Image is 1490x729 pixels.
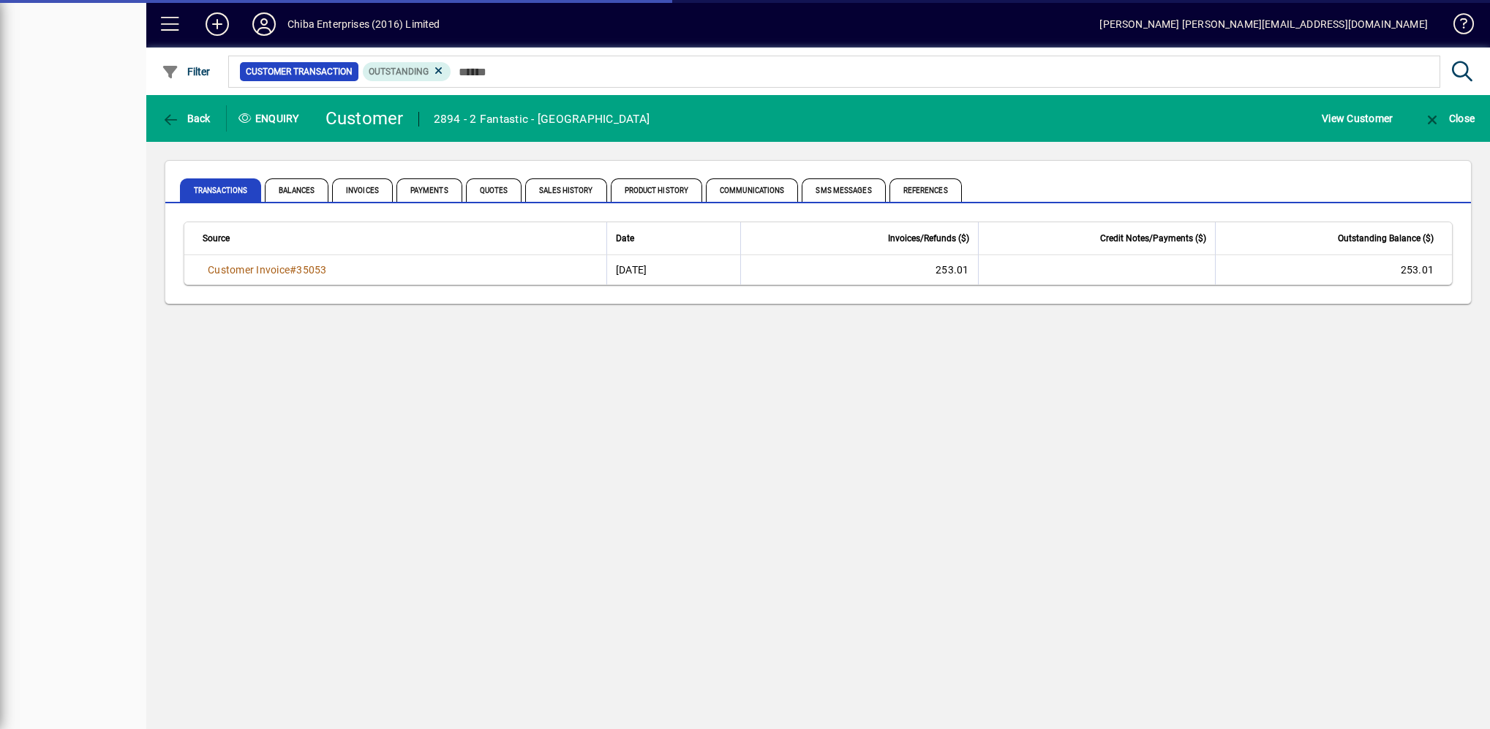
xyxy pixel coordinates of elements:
a: Knowledge Base [1442,3,1472,50]
div: Chiba Enterprises (2016) Limited [287,12,440,36]
app-page-header-button: Back [146,105,227,132]
span: # [290,264,296,276]
span: Customer Transaction [246,64,353,79]
span: Outstanding Balance ($) [1338,230,1434,246]
span: Payments [396,178,462,202]
td: 253.01 [740,255,977,284]
button: Filter [158,58,214,85]
span: Customer Invoice [208,264,290,276]
td: 253.01 [1215,255,1452,284]
span: 35053 [296,264,326,276]
td: [DATE] [606,255,741,284]
div: Enquiry [227,107,315,130]
span: Quotes [466,178,522,202]
span: Outstanding [369,67,429,77]
span: Invoices [332,178,393,202]
span: References [889,178,962,202]
div: Date [616,230,732,246]
span: Communications [706,178,798,202]
span: Balances [265,178,328,202]
span: Transactions [180,178,261,202]
span: Invoices/Refunds ($) [888,230,969,246]
app-page-header-button: Close enquiry [1408,105,1490,132]
div: Customer [326,107,404,130]
span: Date [616,230,634,246]
button: Close [1420,105,1478,132]
span: Product History [611,178,703,202]
span: Filter [162,66,211,78]
span: Close [1423,113,1475,124]
button: Add [194,11,241,37]
span: Back [162,113,211,124]
span: Credit Notes/Payments ($) [1100,230,1206,246]
span: Sales History [525,178,606,202]
button: Profile [241,11,287,37]
div: 2894 - 2 Fantastic - [GEOGRAPHIC_DATA] [434,107,650,131]
mat-chip: Outstanding Status: Outstanding [363,62,451,81]
span: Source [203,230,230,246]
button: Back [158,105,214,132]
span: View Customer [1322,107,1393,130]
button: View Customer [1318,105,1396,132]
a: Customer Invoice#35053 [203,262,332,278]
span: SMS Messages [802,178,885,202]
div: [PERSON_NAME] [PERSON_NAME][EMAIL_ADDRESS][DOMAIN_NAME] [1099,12,1428,36]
